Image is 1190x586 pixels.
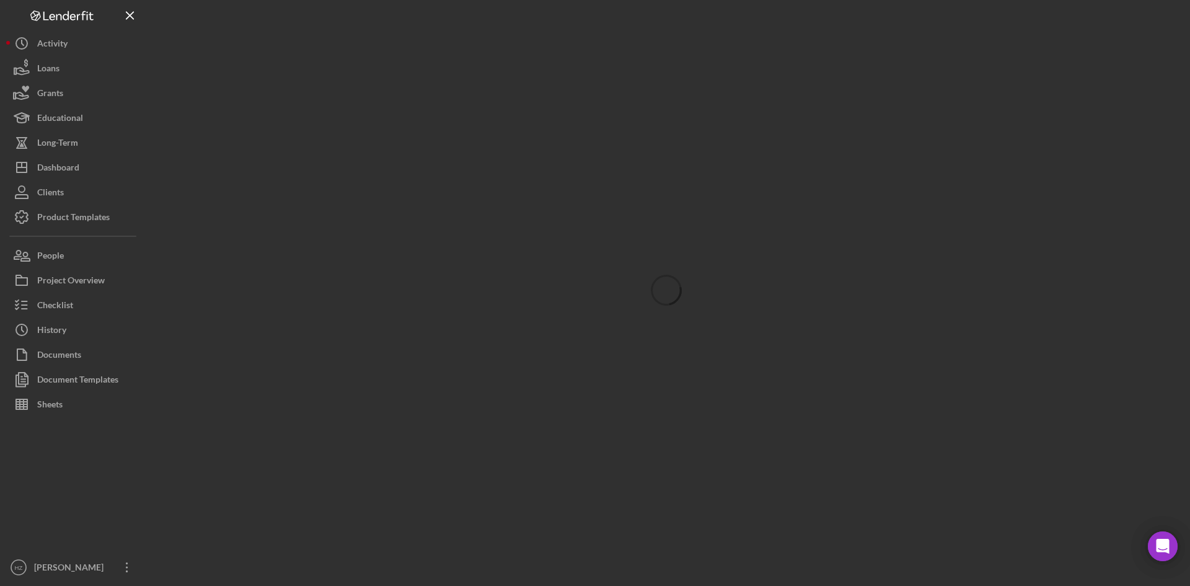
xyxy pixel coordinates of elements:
[6,130,143,155] button: Long-Term
[37,31,68,59] div: Activity
[6,31,143,56] button: Activity
[37,367,118,395] div: Document Templates
[37,81,63,109] div: Grants
[6,268,143,293] button: Project Overview
[6,243,143,268] button: People
[6,293,143,317] button: Checklist
[6,392,143,417] button: Sheets
[15,564,23,571] text: HZ
[37,293,73,321] div: Checklist
[6,56,143,81] button: Loans
[6,205,143,229] button: Product Templates
[37,180,64,208] div: Clients
[37,268,105,296] div: Project Overview
[37,392,63,420] div: Sheets
[37,205,110,233] div: Product Templates
[37,155,79,183] div: Dashboard
[31,555,112,583] div: [PERSON_NAME]
[37,105,83,133] div: Educational
[6,342,143,367] button: Documents
[6,105,143,130] button: Educational
[6,555,143,580] button: HZ[PERSON_NAME]
[6,180,143,205] button: Clients
[6,367,143,392] button: Document Templates
[37,130,78,158] div: Long-Term
[6,81,143,105] button: Grants
[1148,531,1178,561] div: Open Intercom Messenger
[37,342,81,370] div: Documents
[6,155,143,180] button: Dashboard
[37,317,66,345] div: History
[37,243,64,271] div: People
[37,56,59,84] div: Loans
[6,317,143,342] button: History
